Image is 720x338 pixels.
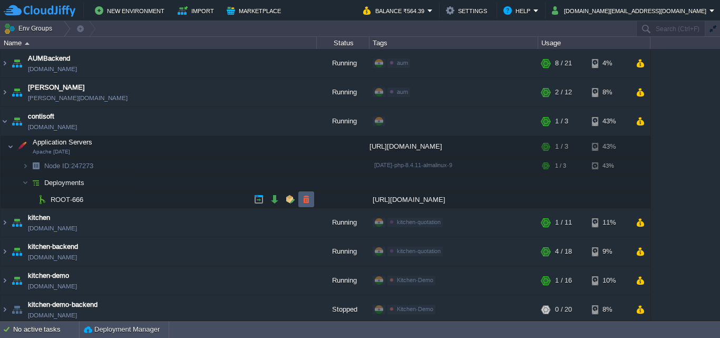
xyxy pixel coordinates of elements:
[28,122,77,132] a: [DOMAIN_NAME]
[317,49,369,78] div: Running
[592,237,626,266] div: 9%
[28,252,77,263] a: [DOMAIN_NAME]
[22,175,28,191] img: AMDAwAAAACH5BAEAAAAALAAAAAABAAEAAAICRAEAOw==
[28,281,77,292] a: [DOMAIN_NAME]
[28,53,70,64] a: AUMBackend
[9,266,24,295] img: AMDAwAAAACH5BAEAAAAALAAAAAABAAEAAAICRAEAOw==
[317,295,369,324] div: Stopped
[9,78,24,107] img: AMDAwAAAACH5BAEAAAAALAAAAAABAAEAAAICRAEAOw==
[555,49,572,78] div: 8 / 21
[50,195,85,204] a: ROOT-666
[9,295,24,324] img: AMDAwAAAACH5BAEAAAAALAAAAAABAAEAAAICRAEAOw==
[1,78,9,107] img: AMDAwAAAACH5BAEAAAAALAAAAAABAAEAAAICRAEAOw==
[178,4,217,17] button: Import
[28,271,69,281] a: kitchen-demo
[397,60,408,66] span: aum
[28,300,98,310] span: kitchen-demo-backend
[592,49,626,78] div: 4%
[28,64,77,74] a: [DOMAIN_NAME]
[317,208,369,237] div: Running
[43,178,86,187] span: Deployments
[28,111,54,122] a: contisoft
[592,266,626,295] div: 10%
[592,136,626,157] div: 43%
[33,149,70,155] span: Apache [DATE]
[446,4,490,17] button: Settings
[43,161,95,170] a: Node ID:247273
[555,158,566,174] div: 1 / 3
[28,242,78,252] a: kitchen-backend
[370,37,538,49] div: Tags
[592,107,626,136] div: 43%
[555,107,568,136] div: 1 / 3
[592,78,626,107] div: 8%
[84,324,160,335] button: Deployment Manager
[28,175,43,191] img: AMDAwAAAACH5BAEAAAAALAAAAAABAAEAAAICRAEAOw==
[28,82,85,93] a: [PERSON_NAME]
[4,21,56,36] button: Env Groups
[1,295,9,324] img: AMDAwAAAACH5BAEAAAAALAAAAAABAAEAAAICRAEAOw==
[7,136,14,157] img: AMDAwAAAACH5BAEAAAAALAAAAAABAAEAAAICRAEAOw==
[9,208,24,237] img: AMDAwAAAACH5BAEAAAAALAAAAAABAAEAAAICRAEAOw==
[35,191,50,208] img: AMDAwAAAACH5BAEAAAAALAAAAAABAAEAAAICRAEAOw==
[28,223,77,234] a: [DOMAIN_NAME]
[28,158,43,174] img: AMDAwAAAACH5BAEAAAAALAAAAAABAAEAAAICRAEAOw==
[28,213,50,223] a: kitchen
[1,107,9,136] img: AMDAwAAAACH5BAEAAAAALAAAAAABAAEAAAICRAEAOw==
[28,191,35,208] img: AMDAwAAAACH5BAEAAAAALAAAAAABAAEAAAICRAEAOw==
[13,321,79,338] div: No active tasks
[227,4,284,17] button: Marketplace
[25,42,30,45] img: AMDAwAAAACH5BAEAAAAALAAAAAABAAEAAAICRAEAOw==
[555,208,572,237] div: 1 / 11
[397,89,408,95] span: aum
[317,237,369,266] div: Running
[592,158,626,174] div: 43%
[1,37,316,49] div: Name
[552,4,709,17] button: [DOMAIN_NAME][EMAIL_ADDRESS][DOMAIN_NAME]
[28,310,77,321] a: [DOMAIN_NAME]
[555,78,572,107] div: 2 / 12
[43,161,95,170] span: 247273
[592,295,626,324] div: 8%
[14,136,29,157] img: AMDAwAAAACH5BAEAAAAALAAAAAABAAEAAAICRAEAOw==
[22,158,28,174] img: AMDAwAAAACH5BAEAAAAALAAAAAABAAEAAAICRAEAOw==
[555,136,568,157] div: 1 / 3
[363,4,427,17] button: Balance ₹564.39
[369,136,538,157] div: [URL][DOMAIN_NAME]
[592,208,626,237] div: 11%
[555,295,572,324] div: 0 / 20
[397,277,433,283] span: Kitchen-Demo
[44,162,71,170] span: Node ID:
[1,49,9,78] img: AMDAwAAAACH5BAEAAAAALAAAAAABAAEAAAICRAEAOw==
[397,306,433,312] span: Kitchen-Demo
[397,248,441,254] span: kitchen-quotation
[503,4,533,17] button: Help
[1,266,9,295] img: AMDAwAAAACH5BAEAAAAALAAAAAABAAEAAAICRAEAOw==
[317,266,369,295] div: Running
[317,37,369,49] div: Status
[555,237,572,266] div: 4 / 18
[28,93,128,103] a: [PERSON_NAME][DOMAIN_NAME]
[1,237,9,266] img: AMDAwAAAACH5BAEAAAAALAAAAAABAAEAAAICRAEAOw==
[9,49,24,78] img: AMDAwAAAACH5BAEAAAAALAAAAAABAAEAAAICRAEAOw==
[9,237,24,266] img: AMDAwAAAACH5BAEAAAAALAAAAAABAAEAAAICRAEAOw==
[9,107,24,136] img: AMDAwAAAACH5BAEAAAAALAAAAAABAAEAAAICRAEAOw==
[555,266,572,295] div: 1 / 16
[369,191,538,208] div: [URL][DOMAIN_NAME]
[539,37,650,49] div: Usage
[1,208,9,237] img: AMDAwAAAACH5BAEAAAAALAAAAAABAAEAAAICRAEAOw==
[95,4,168,17] button: New Environment
[317,107,369,136] div: Running
[397,219,441,225] span: kitchen-quotation
[374,162,452,168] span: [DATE]-php-8.4.11-almalinux-9
[317,78,369,107] div: Running
[32,138,94,147] span: Application Servers
[32,138,94,146] a: Application ServersApache [DATE]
